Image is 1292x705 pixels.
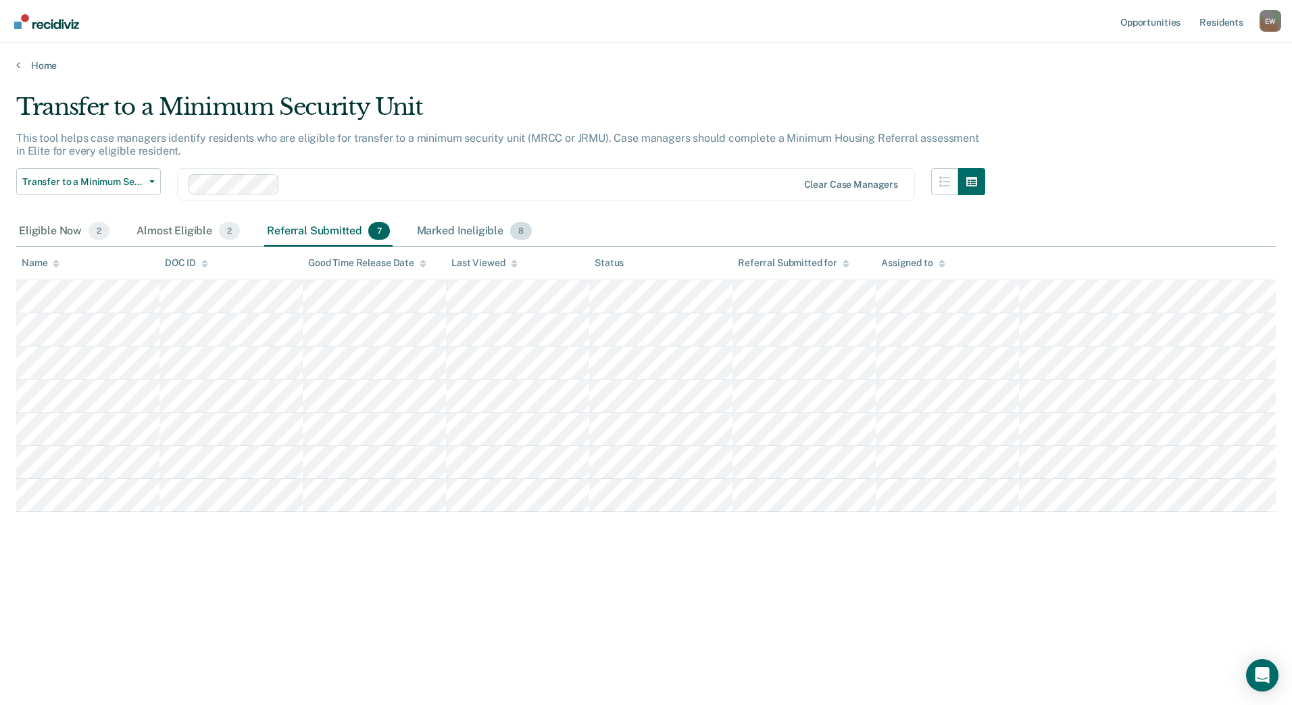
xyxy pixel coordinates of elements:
[1246,659,1278,691] div: Open Intercom Messenger
[1260,10,1281,32] div: E W
[22,257,59,269] div: Name
[219,222,240,240] span: 2
[264,217,392,246] div: Referral Submitted7
[22,176,144,188] span: Transfer to a Minimum Security Unit
[134,217,243,246] div: Almost Eligible2
[738,257,849,269] div: Referral Submitted for
[16,93,985,132] div: Transfer to a Minimum Security Unit
[16,217,112,246] div: Eligible Now2
[881,257,945,269] div: Assigned to
[16,132,979,157] p: This tool helps case managers identify residents who are eligible for transfer to a minimum secur...
[16,59,1276,72] a: Home
[308,257,426,269] div: Good Time Release Date
[414,217,535,246] div: Marked Ineligible8
[165,257,208,269] div: DOC ID
[451,257,517,269] div: Last Viewed
[16,168,161,195] button: Transfer to a Minimum Security Unit
[89,222,109,240] span: 2
[510,222,532,240] span: 8
[14,14,79,29] img: Recidiviz
[804,179,898,190] div: Clear case managers
[595,257,624,269] div: Status
[368,222,389,240] span: 7
[1260,10,1281,32] button: Profile dropdown button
